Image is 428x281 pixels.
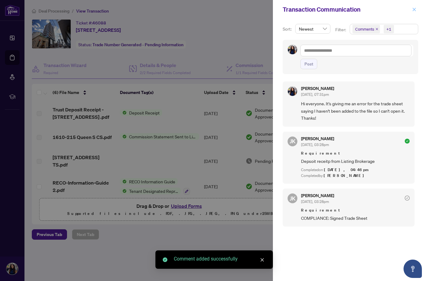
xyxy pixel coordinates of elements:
[352,25,380,33] span: Comments
[301,173,410,179] div: Completed by
[283,5,410,14] div: Transaction Communication
[301,86,334,91] h5: [PERSON_NAME]
[405,139,410,144] span: check-circle
[324,167,370,172] span: [DATE], 04:46pm
[301,167,410,173] div: Completed on
[283,26,293,32] p: Sort:
[290,194,296,203] span: JK
[301,137,334,141] h5: [PERSON_NAME]
[301,158,410,165] span: Depsoit receitp from Listing Brokerage
[301,150,410,156] span: Requirement
[174,255,266,263] div: Comment added successfully
[163,257,167,262] span: check-circle
[301,199,329,204] span: [DATE], 03:28pm
[288,87,297,96] img: Profile Icon
[375,28,378,31] span: close
[412,7,416,12] span: close
[288,45,297,54] img: Profile Icon
[404,260,422,278] button: Open asap
[335,26,347,33] p: Filter:
[301,215,410,222] span: COMPLIANCE: Signed Trade Sheet
[301,100,410,122] span: Hi everyone. It's giving me an error for the trade sheet saying I haven't been added to the file ...
[260,258,264,262] span: close
[290,137,296,145] span: JK
[259,257,266,263] a: Close
[301,142,329,147] span: [DATE], 03:28pm
[324,173,367,178] span: [PERSON_NAME]
[405,196,410,200] span: check-circle
[301,207,410,213] span: Requirement
[299,24,327,33] span: Newest
[300,59,317,69] button: Post
[386,26,391,32] div: +1
[355,26,374,32] span: Comments
[301,193,334,198] h5: [PERSON_NAME]
[301,92,329,97] span: [DATE], 07:31pm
